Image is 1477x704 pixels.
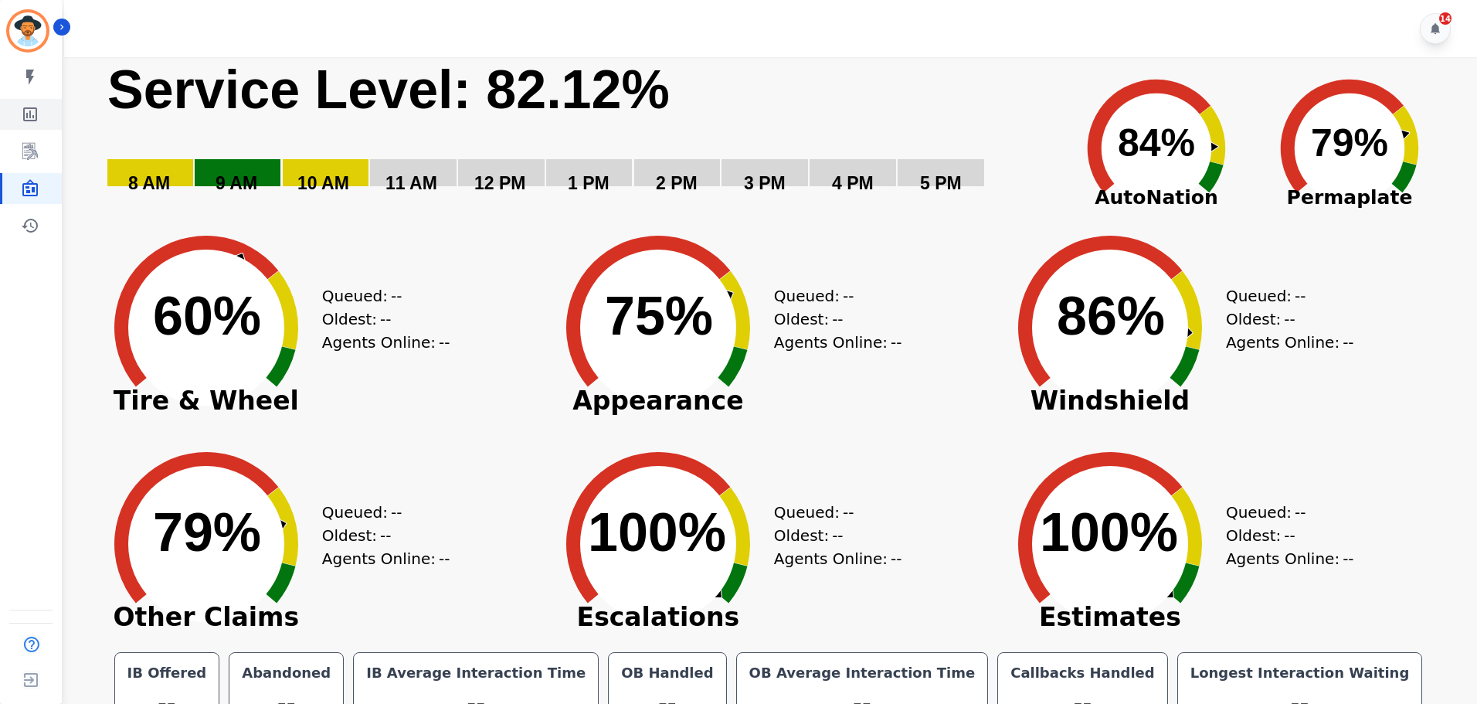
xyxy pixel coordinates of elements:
div: Agents Online: [774,547,905,570]
text: 8 AM [128,173,170,193]
span: Appearance [542,393,774,409]
div: Abandoned [239,662,334,684]
div: 14 [1439,12,1452,25]
span: -- [1295,284,1306,308]
text: 60% [153,286,261,346]
div: Oldest: [322,308,438,331]
text: 9 AM [216,173,257,193]
div: Queued: [774,501,890,524]
text: 12 PM [474,173,525,193]
text: 79% [1311,121,1388,165]
div: Oldest: [1226,308,1342,331]
text: 84% [1118,121,1195,165]
span: AutoNation [1060,183,1253,213]
div: OB Average Interaction Time [746,662,979,684]
text: 100% [588,502,726,563]
text: 11 AM [385,173,437,193]
text: 100% [1040,502,1178,563]
img: Bordered avatar [9,12,46,49]
span: -- [391,284,402,308]
span: -- [843,284,854,308]
div: Agents Online: [322,331,453,354]
text: 86% [1057,286,1165,346]
span: -- [1284,524,1295,547]
span: -- [391,501,402,524]
div: Callbacks Handled [1007,662,1158,684]
span: Permaplate [1253,183,1446,213]
span: -- [1284,308,1295,331]
div: OB Handled [618,662,716,684]
span: -- [843,501,854,524]
span: -- [891,331,901,354]
div: Queued: [1226,284,1342,308]
div: Agents Online: [1226,547,1357,570]
div: Agents Online: [322,547,453,570]
span: Estimates [994,610,1226,625]
div: Oldest: [774,308,890,331]
span: -- [832,524,843,547]
text: 75% [605,286,713,346]
span: -- [1343,331,1353,354]
div: Oldest: [774,524,890,547]
div: Oldest: [322,524,438,547]
span: Windshield [994,393,1226,409]
text: 1 PM [568,173,609,193]
span: -- [1343,547,1353,570]
span: -- [380,308,391,331]
text: 2 PM [656,173,698,193]
text: 10 AM [297,173,349,193]
text: 4 PM [832,173,874,193]
svg: Service Level: 0% [106,57,1057,216]
div: IB Average Interaction Time [363,662,589,684]
div: Longest Interaction Waiting [1187,662,1413,684]
text: 5 PM [920,173,962,193]
span: -- [380,524,391,547]
span: Other Claims [90,610,322,625]
div: Queued: [322,501,438,524]
text: 79% [153,502,261,563]
div: Agents Online: [774,331,905,354]
div: Queued: [1226,501,1342,524]
text: Service Level: 82.12% [107,60,670,120]
div: Oldest: [1226,524,1342,547]
span: -- [832,308,843,331]
div: Agents Online: [1226,331,1357,354]
span: -- [439,331,450,354]
span: -- [891,547,901,570]
text: 3 PM [744,173,786,193]
span: -- [1295,501,1306,524]
div: Queued: [322,284,438,308]
div: Queued: [774,284,890,308]
span: Escalations [542,610,774,625]
span: -- [439,547,450,570]
span: Tire & Wheel [90,393,322,409]
div: IB Offered [124,662,210,684]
